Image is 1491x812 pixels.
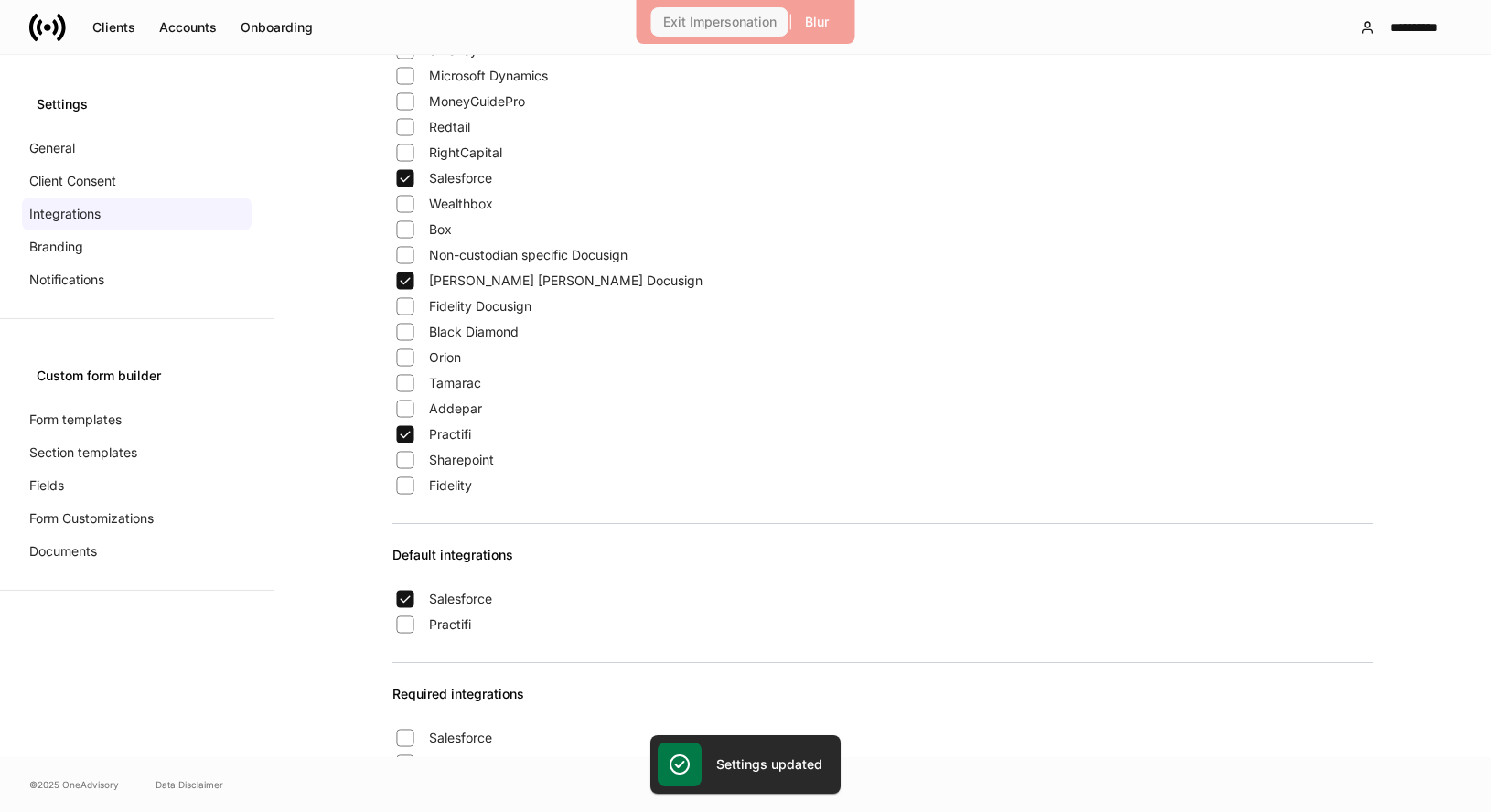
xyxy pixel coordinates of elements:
span: Salesforce [429,729,492,747]
span: Box [429,220,452,239]
span: Sharepoint [429,451,494,469]
p: Fields [29,476,64,495]
a: Form Customizations [22,502,252,535]
span: Black Diamond [429,323,519,341]
span: Tamarac [429,374,481,392]
div: Custom form builder [37,367,237,385]
div: Accounts [159,21,217,34]
span: Addepar [429,400,482,418]
a: Data Disclaimer [156,777,223,792]
button: Exit Impersonation [651,7,788,37]
p: Form Customizations [29,509,154,528]
a: Fields [22,469,252,502]
div: Blur [805,16,829,28]
p: Integrations [29,205,101,223]
span: © 2025 OneAdvisory [29,777,119,792]
button: Clients [80,13,147,42]
span: Practifi [429,615,471,634]
span: Salesforce [429,590,492,608]
span: Practifi [429,425,471,443]
span: Non-custodian specific Docusign [429,246,628,264]
span: Wealthbox [429,195,493,213]
span: MoneyGuidePro [429,92,525,111]
a: Integrations [22,198,252,230]
span: Microsoft Dynamics [429,67,548,85]
div: Onboarding [241,21,313,34]
a: Documents [22,535,252,568]
p: Section templates [29,443,137,462]
span: [PERSON_NAME] [PERSON_NAME] Docusign [429,272,703,290]
button: Blur [793,7,841,37]
a: General [22,132,252,165]
a: Form templates [22,403,252,436]
span: Salesforce [429,169,492,187]
button: Onboarding [229,13,325,42]
p: Branding [29,238,83,256]
span: Orion [429,348,461,367]
span: Fidelity Docusign [429,297,531,315]
a: Client Consent [22,165,252,198]
div: Clients [92,21,135,34]
div: Settings [37,95,237,113]
h5: Settings updated [716,755,822,774]
a: Branding [22,230,252,263]
div: Required integrations [392,685,1373,725]
a: Notifications [22,263,252,296]
p: General [29,139,75,157]
a: Section templates [22,436,252,469]
p: Notifications [29,271,104,289]
span: Practifi [429,754,471,773]
span: Redtail [429,118,470,136]
div: Exit Impersonation [663,16,777,28]
p: Client Consent [29,172,116,190]
p: Form templates [29,411,122,429]
span: RightCapital [429,144,502,162]
button: Accounts [147,13,229,42]
span: Fidelity [429,476,472,495]
div: Default integrations [392,546,1373,586]
p: Documents [29,542,97,561]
